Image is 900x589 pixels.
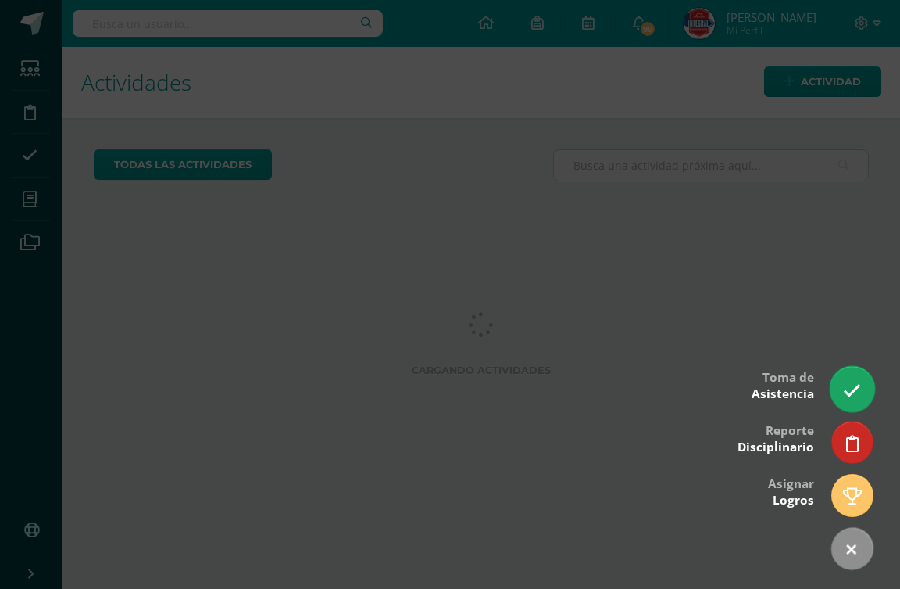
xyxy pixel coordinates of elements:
div: Toma de [752,359,814,410]
div: Asignar [768,465,814,516]
span: Asistencia [752,386,814,402]
span: Logros [773,492,814,508]
div: Reporte [737,412,814,463]
span: Disciplinario [737,439,814,455]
